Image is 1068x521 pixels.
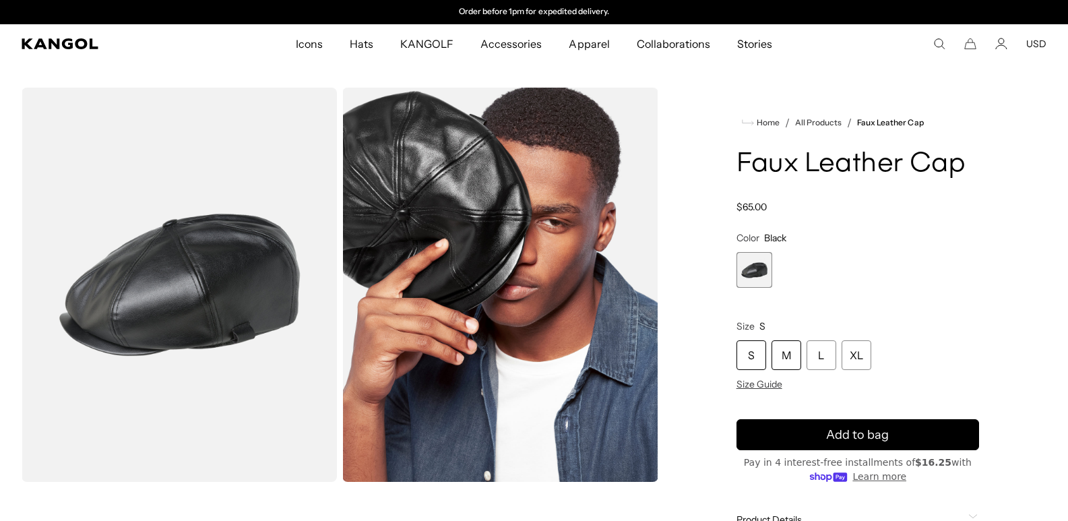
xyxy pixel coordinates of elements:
div: XL [842,340,871,370]
span: Black [764,232,786,244]
span: Accessories [480,24,542,63]
label: Black [736,252,772,288]
span: Collaborations [637,24,710,63]
a: All Products [795,118,842,127]
span: Color [736,232,759,244]
span: S [759,320,765,332]
span: Size [736,320,755,332]
span: $65.00 [736,201,767,213]
a: Icons [282,24,336,63]
slideshow-component: Announcement bar [396,7,673,18]
product-gallery: Gallery Viewer [22,88,658,482]
div: L [807,340,836,370]
button: Cart [964,38,976,50]
img: color-black [342,88,658,482]
p: Order before 1pm for expedited delivery. [459,7,609,18]
li: / [842,115,852,131]
div: Announcement [396,7,673,18]
a: Stories [724,24,786,63]
h1: Faux Leather Cap [736,150,979,179]
span: Add to bag [826,426,889,444]
summary: Search here [933,38,945,50]
a: Faux Leather Cap [857,118,923,127]
a: Account [995,38,1007,50]
img: color-black [22,88,337,482]
span: Stories [737,24,772,63]
span: Home [754,118,780,127]
a: Collaborations [623,24,724,63]
a: Hats [336,24,387,63]
a: KANGOLF [387,24,467,63]
div: 2 of 2 [396,7,673,18]
div: 1 of 1 [736,252,772,288]
li: / [780,115,790,131]
span: Hats [350,24,373,63]
button: USD [1026,38,1046,50]
nav: breadcrumbs [736,115,979,131]
span: KANGOLF [400,24,453,63]
button: Add to bag [736,419,979,450]
span: Size Guide [736,378,782,390]
a: Accessories [467,24,555,63]
a: Apparel [555,24,623,63]
span: Apparel [569,24,609,63]
a: Kangol [22,38,195,49]
div: M [772,340,801,370]
span: Icons [296,24,323,63]
div: S [736,340,766,370]
a: Home [742,117,780,129]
